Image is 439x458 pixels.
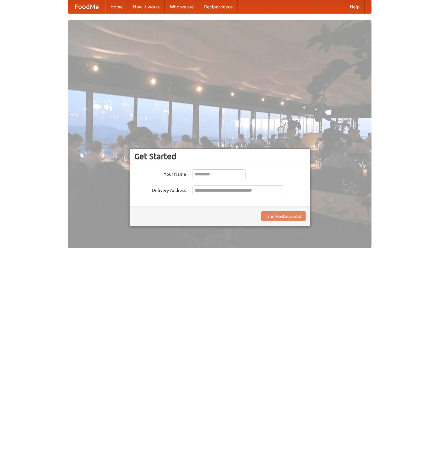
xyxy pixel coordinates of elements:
[345,0,365,13] a: Help
[105,0,128,13] a: Home
[165,0,199,13] a: Who we are
[134,151,306,161] h3: Get Started
[134,169,186,177] label: Your Name
[134,185,186,194] label: Delivery Address
[261,211,306,221] button: Find Restaurants!
[128,0,165,13] a: How it works
[68,0,105,13] a: FoodMe
[199,0,238,13] a: Recipe videos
